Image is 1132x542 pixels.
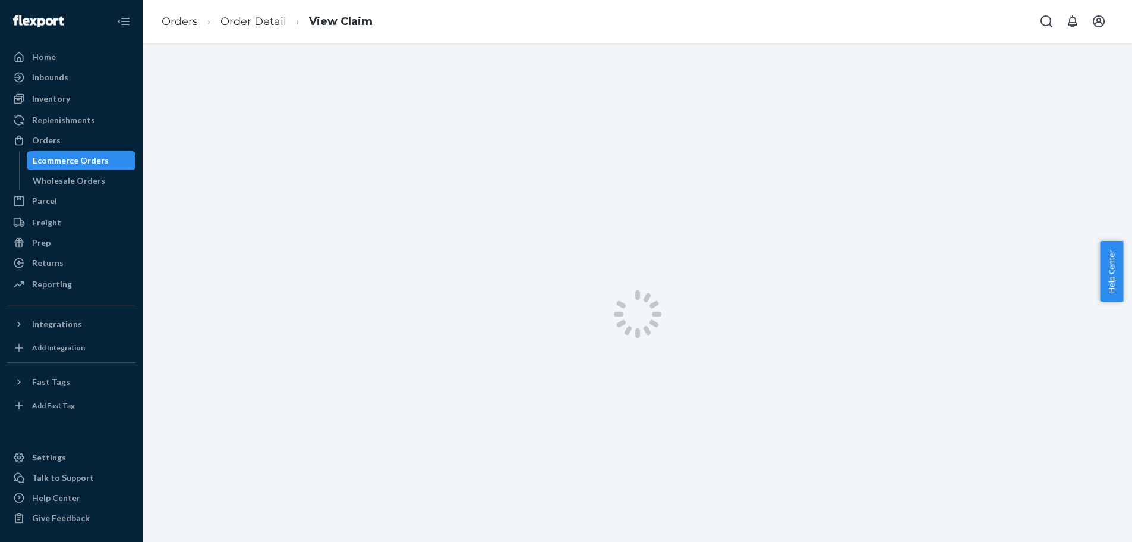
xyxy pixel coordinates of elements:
[32,318,82,330] div: Integrations
[7,315,135,334] button: Integrations
[32,492,80,504] div: Help Center
[32,278,72,290] div: Reporting
[32,217,61,228] div: Freight
[7,339,135,358] a: Add Integration
[1035,10,1058,33] button: Open Search Box
[7,509,135,528] button: Give Feedback
[1100,241,1123,302] button: Help Center
[32,257,64,269] div: Returns
[112,10,135,33] button: Close Navigation
[7,233,135,252] a: Prep
[32,114,95,126] div: Replenishments
[27,171,136,190] a: Wholesale Orders
[162,15,198,28] a: Orders
[7,253,135,272] a: Returns
[309,15,373,28] a: View Claim
[32,134,61,146] div: Orders
[32,512,90,524] div: Give Feedback
[7,275,135,294] a: Reporting
[7,448,135,467] a: Settings
[13,15,64,27] img: Flexport logo
[7,488,135,507] a: Help Center
[32,237,51,249] div: Prep
[7,68,135,87] a: Inbounds
[32,472,94,484] div: Talk to Support
[152,4,382,39] ol: breadcrumbs
[32,400,75,411] div: Add Fast Tag
[220,15,286,28] a: Order Detail
[27,151,136,170] a: Ecommerce Orders
[7,48,135,67] a: Home
[32,343,85,353] div: Add Integration
[7,111,135,130] a: Replenishments
[32,71,68,83] div: Inbounds
[33,175,105,187] div: Wholesale Orders
[7,89,135,108] a: Inventory
[32,195,57,207] div: Parcel
[32,452,66,463] div: Settings
[1061,10,1084,33] button: Open notifications
[7,372,135,391] button: Fast Tags
[32,93,70,105] div: Inventory
[7,131,135,150] a: Orders
[1087,10,1111,33] button: Open account menu
[7,213,135,232] a: Freight
[7,396,135,415] a: Add Fast Tag
[7,468,135,487] a: Talk to Support
[7,192,135,211] a: Parcel
[32,51,56,63] div: Home
[32,376,70,388] div: Fast Tags
[33,155,109,167] div: Ecommerce Orders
